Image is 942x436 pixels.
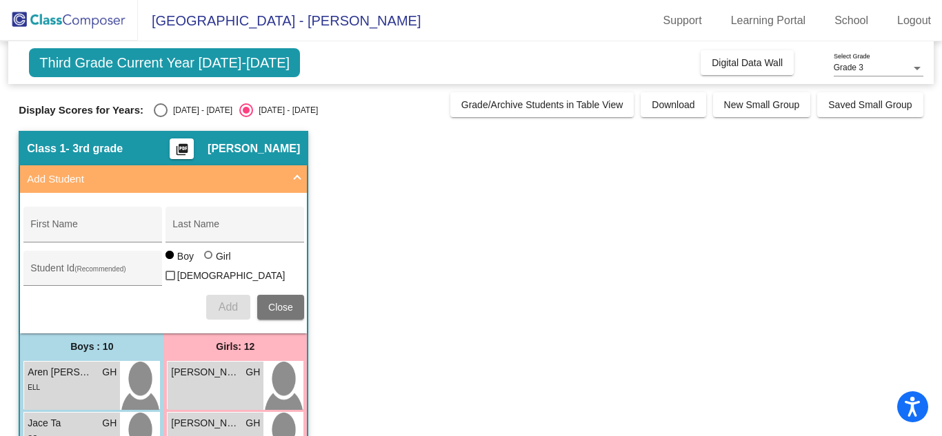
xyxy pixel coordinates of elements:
mat-radio-group: Select an option [154,103,318,117]
span: [GEOGRAPHIC_DATA] - [PERSON_NAME] [138,10,421,32]
span: Grade/Archive Students in Table View [461,99,623,110]
span: GH [245,365,260,380]
span: Display Scores for Years: [19,104,143,116]
span: Aren [PERSON_NAME] [PERSON_NAME] [28,365,97,380]
span: GH [102,365,117,380]
button: Add [206,295,250,320]
span: GH [102,416,117,430]
span: New Small Group [724,99,800,110]
span: GH [245,416,260,430]
a: School [823,10,879,32]
button: Saved Small Group [817,92,923,117]
span: Add [219,301,238,313]
button: Grade/Archive Students in Table View [450,92,634,117]
div: Girl [215,249,231,263]
a: Support [652,10,713,32]
button: Download [641,92,705,117]
span: [PERSON_NAME] [171,365,240,380]
div: [DATE] - [DATE] [168,104,232,116]
input: Last Name [172,224,297,235]
a: Logout [886,10,942,32]
button: Print Students Details [170,138,194,159]
div: Boy [177,249,194,263]
span: [PERSON_NAME] [208,142,300,156]
span: Jace Ta [28,416,97,430]
button: New Small Group [713,92,811,117]
div: Add Student [20,193,307,333]
input: Student Id [30,268,154,279]
span: Class 1 [27,142,66,156]
mat-icon: picture_as_pdf [174,143,190,162]
span: ELL [28,384,40,391]
div: Girls: 12 [163,333,307,361]
input: First Name [30,224,154,235]
mat-panel-title: Add Student [27,172,283,187]
div: Boys : 10 [20,333,163,361]
span: Third Grade Current Year [DATE]-[DATE] [29,48,300,77]
button: Close [257,295,304,320]
button: Digital Data Wall [701,50,794,75]
span: Digital Data Wall [712,57,783,68]
div: [DATE] - [DATE] [253,104,318,116]
a: Learning Portal [720,10,817,32]
span: [PERSON_NAME] [171,416,240,430]
span: [DEMOGRAPHIC_DATA] [177,267,285,284]
mat-expansion-panel-header: Add Student [20,165,307,193]
span: - 3rd grade [66,142,123,156]
span: Saved Small Group [828,99,912,110]
span: Download [652,99,694,110]
span: Grade 3 [834,63,863,72]
span: Close [268,302,293,313]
